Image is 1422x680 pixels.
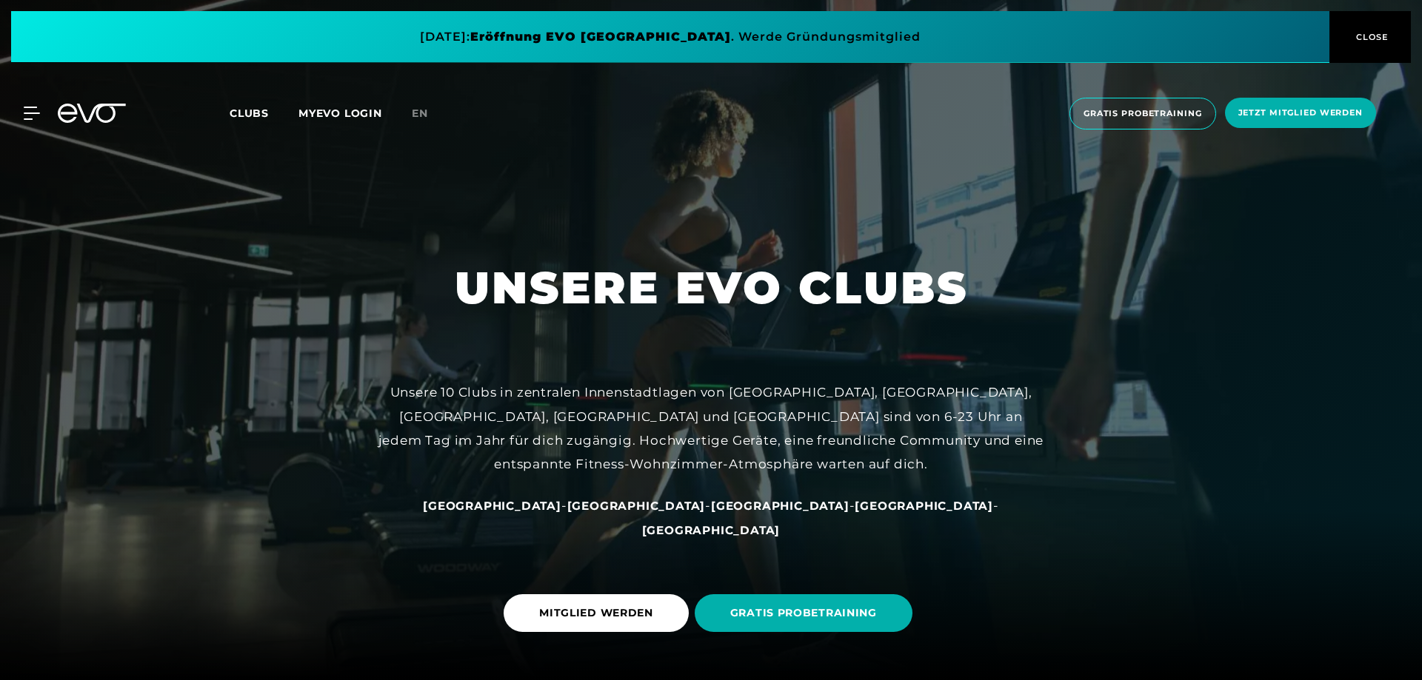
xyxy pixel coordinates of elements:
span: GRATIS PROBETRAINING [730,605,877,621]
span: Clubs [230,107,269,120]
span: Jetzt Mitglied werden [1238,107,1363,119]
h1: UNSERE EVO CLUBS [455,259,968,317]
button: CLOSE [1329,11,1411,63]
div: - - - - [378,494,1044,542]
a: [GEOGRAPHIC_DATA] [567,498,706,513]
a: [GEOGRAPHIC_DATA] [855,498,993,513]
span: [GEOGRAPHIC_DATA] [567,499,706,513]
span: CLOSE [1352,30,1389,44]
a: en [412,105,446,122]
a: Gratis Probetraining [1065,98,1221,129]
a: [GEOGRAPHIC_DATA] [642,522,781,537]
a: MYEVO LOGIN [298,107,382,120]
span: en [412,107,428,120]
a: Jetzt Mitglied werden [1221,98,1381,129]
span: MITGLIED WERDEN [539,605,653,621]
a: [GEOGRAPHIC_DATA] [423,498,561,513]
a: Clubs [230,106,298,120]
span: [GEOGRAPHIC_DATA] [423,499,561,513]
a: MITGLIED WERDEN [504,583,695,643]
a: [GEOGRAPHIC_DATA] [711,498,849,513]
span: Gratis Probetraining [1084,107,1202,120]
div: Unsere 10 Clubs in zentralen Innenstadtlagen von [GEOGRAPHIC_DATA], [GEOGRAPHIC_DATA], [GEOGRAPHI... [378,380,1044,476]
span: [GEOGRAPHIC_DATA] [855,499,993,513]
a: GRATIS PROBETRAINING [695,583,918,643]
span: [GEOGRAPHIC_DATA] [711,499,849,513]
